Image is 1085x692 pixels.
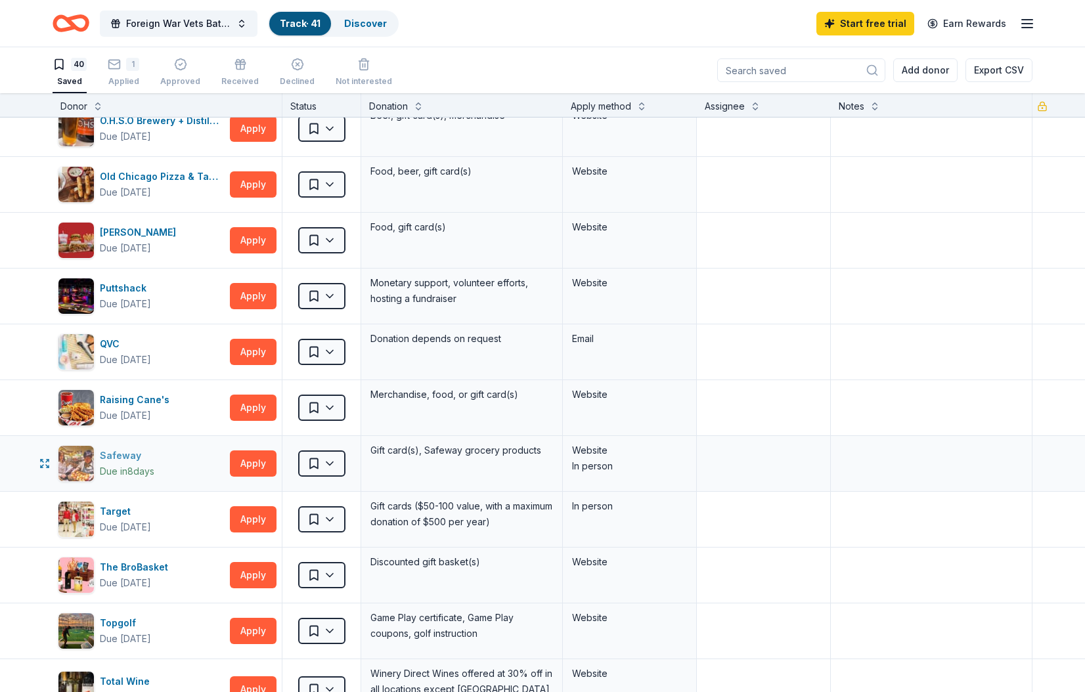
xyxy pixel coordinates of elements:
[100,464,154,479] div: Due in 8 days
[58,334,94,370] img: Image for QVC
[58,223,94,258] img: Image for Portillo's
[230,227,277,253] button: Apply
[230,283,277,309] button: Apply
[717,58,885,82] input: Search saved
[58,334,225,370] button: Image for QVCQVCDue [DATE]
[571,98,631,114] div: Apply method
[100,504,151,519] div: Target
[58,167,94,202] img: Image for Old Chicago Pizza & Taproom
[126,16,231,32] span: Foreign War Vets Battleship Poker Run Fundraiser
[100,280,152,296] div: Puttshack
[572,458,687,474] div: In person
[108,76,139,87] div: Applied
[100,129,151,144] div: Due [DATE]
[230,171,277,198] button: Apply
[893,58,958,82] button: Add donor
[572,387,687,402] div: Website
[126,58,139,71] div: 1
[58,278,94,314] img: Image for Puttshack
[58,166,225,203] button: Image for Old Chicago Pizza & TaproomOld Chicago Pizza & TaproomDue [DATE]
[100,615,151,631] div: Topgolf
[369,609,554,643] div: Game Play certificate, Game Play coupons, golf instruction
[100,575,151,591] div: Due [DATE]
[53,53,87,93] button: 40Saved
[58,222,225,259] button: Image for Portillo's[PERSON_NAME]Due [DATE]
[100,352,151,368] div: Due [DATE]
[58,390,94,425] img: Image for Raising Cane's
[100,631,151,647] div: Due [DATE]
[336,76,392,87] div: Not interested
[58,389,225,426] button: Image for Raising Cane's Raising Cane'sDue [DATE]
[100,448,154,464] div: Safeway
[100,559,173,575] div: The BroBasket
[108,53,139,93] button: 1Applied
[572,666,687,681] div: Website
[230,618,277,644] button: Apply
[58,445,225,482] button: Image for SafewaySafewayDue in8days
[160,53,200,93] button: Approved
[369,162,554,181] div: Food, beer, gift card(s)
[100,240,151,256] div: Due [DATE]
[100,392,175,408] div: Raising Cane's
[230,562,277,588] button: Apply
[100,184,151,200] div: Due [DATE]
[58,613,225,649] button: Image for TopgolfTopgolfDue [DATE]
[230,339,277,365] button: Apply
[58,613,94,649] img: Image for Topgolf
[71,58,87,71] div: 40
[230,450,277,477] button: Apply
[369,218,554,236] div: Food, gift card(s)
[344,18,387,29] a: Discover
[100,113,225,129] div: O.H.S.O Brewery + Distillery
[221,76,259,87] div: Received
[230,116,277,142] button: Apply
[100,11,257,37] button: Foreign War Vets Battleship Poker Run Fundraiser
[221,53,259,93] button: Received
[572,610,687,626] div: Website
[572,498,687,514] div: In person
[816,12,914,35] a: Start free trial
[60,98,87,114] div: Donor
[58,557,94,593] img: Image for The BroBasket
[369,98,408,114] div: Donation
[58,278,225,314] button: Image for PuttshackPuttshackDue [DATE]
[572,275,687,291] div: Website
[58,111,94,146] img: Image for O.H.S.O Brewery + Distillery
[100,225,181,240] div: [PERSON_NAME]
[572,554,687,570] div: Website
[100,408,151,423] div: Due [DATE]
[160,76,200,87] div: Approved
[369,553,554,571] div: Discounted gift basket(s)
[369,385,554,404] div: Merchandise, food, or gift card(s)
[280,53,315,93] button: Declined
[369,330,554,348] div: Donation depends on request
[100,336,151,352] div: QVC
[58,110,225,147] button: Image for O.H.S.O Brewery + DistilleryO.H.S.O Brewery + DistilleryDue [DATE]
[100,674,173,689] div: Total Wine
[369,274,554,308] div: Monetary support, volunteer efforts, hosting a fundraiser
[369,497,554,531] div: Gift cards ($50-100 value, with a maximum donation of $500 per year)
[282,93,361,117] div: Status
[336,53,392,93] button: Not interested
[100,519,151,535] div: Due [DATE]
[58,502,94,537] img: Image for Target
[58,446,94,481] img: Image for Safeway
[58,557,225,594] button: Image for The BroBasketThe BroBasketDue [DATE]
[100,169,225,184] div: Old Chicago Pizza & Taproom
[572,443,687,458] div: Website
[58,501,225,538] button: Image for TargetTargetDue [DATE]
[572,163,687,179] div: Website
[280,18,321,29] a: Track· 41
[100,296,151,312] div: Due [DATE]
[965,58,1032,82] button: Export CSV
[230,506,277,532] button: Apply
[705,98,745,114] div: Assignee
[268,11,399,37] button: Track· 41Discover
[572,331,687,347] div: Email
[53,8,89,39] a: Home
[53,76,87,87] div: Saved
[919,12,1014,35] a: Earn Rewards
[369,441,554,460] div: Gift card(s), Safeway grocery products
[230,395,277,421] button: Apply
[572,219,687,235] div: Website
